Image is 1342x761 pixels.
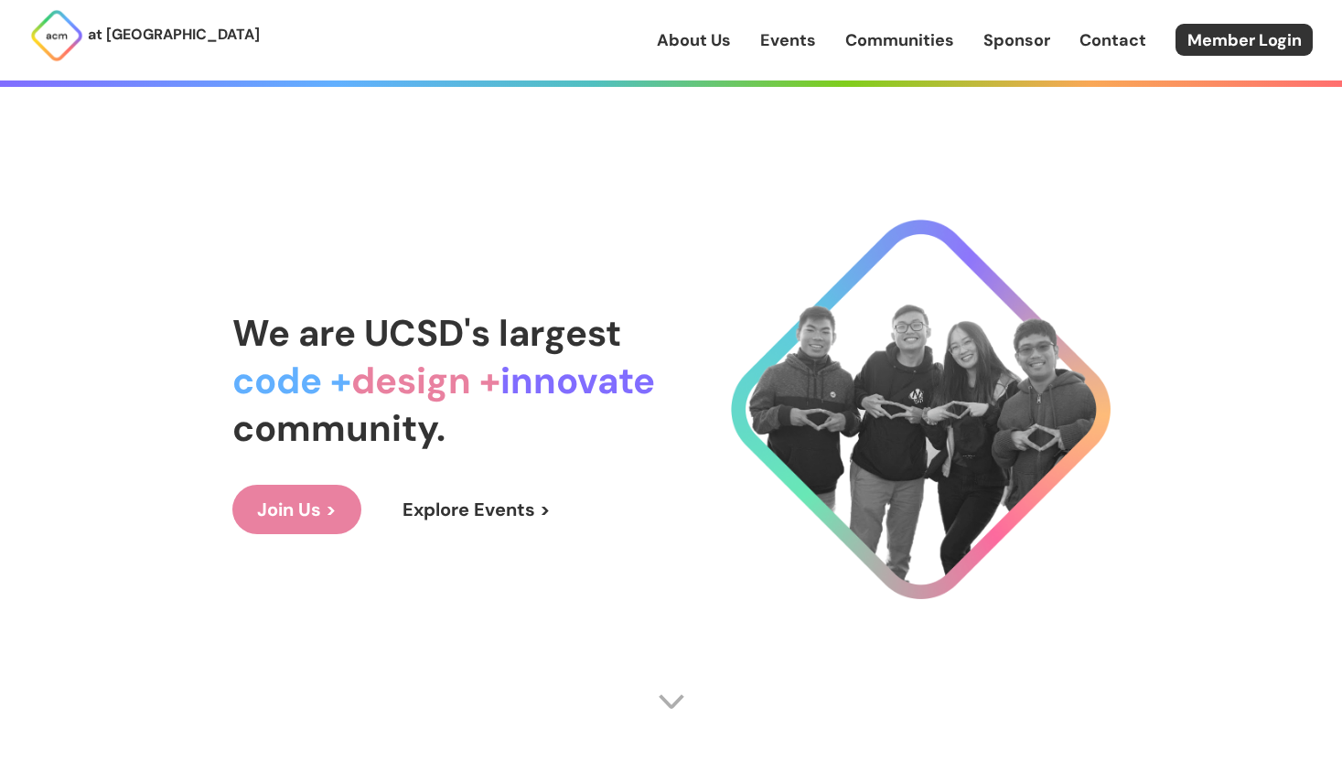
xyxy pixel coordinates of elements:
[232,309,621,357] span: We are UCSD's largest
[232,485,361,534] a: Join Us >
[500,357,655,404] span: innovate
[29,8,260,63] a: at [GEOGRAPHIC_DATA]
[731,220,1111,599] img: Cool Logo
[845,28,954,52] a: Communities
[232,357,351,404] span: code +
[378,485,575,534] a: Explore Events >
[351,357,500,404] span: design +
[983,28,1050,52] a: Sponsor
[29,8,84,63] img: ACM Logo
[1176,24,1313,56] a: Member Login
[760,28,816,52] a: Events
[232,404,446,452] span: community.
[1079,28,1146,52] a: Contact
[658,688,685,715] img: Scroll Arrow
[88,23,260,47] p: at [GEOGRAPHIC_DATA]
[657,28,731,52] a: About Us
